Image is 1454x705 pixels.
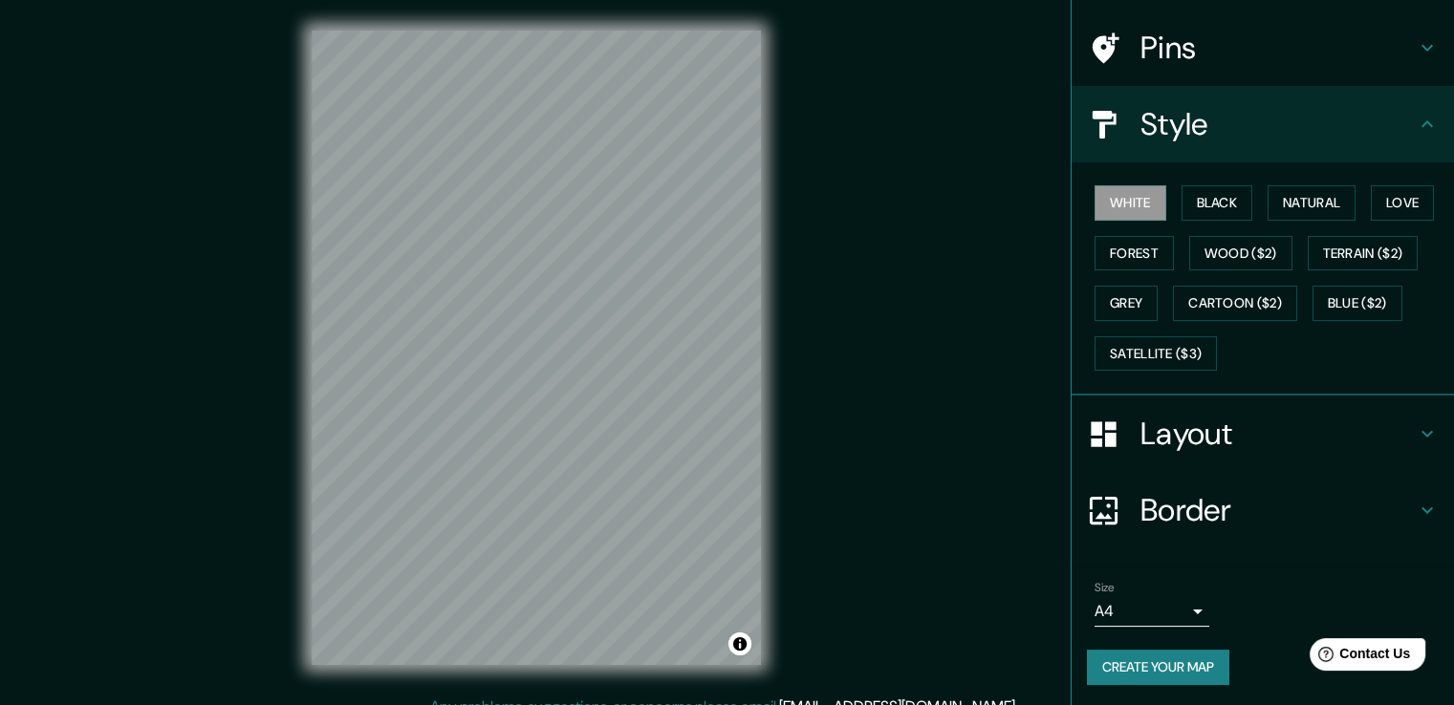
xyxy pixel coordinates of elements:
button: Cartoon ($2) [1173,286,1297,321]
label: Size [1095,580,1115,596]
button: Forest [1095,236,1174,271]
button: White [1095,185,1166,221]
div: Style [1072,86,1454,162]
canvas: Map [312,31,761,665]
button: Natural [1268,185,1356,221]
h4: Border [1140,491,1416,529]
button: Love [1371,185,1434,221]
button: Terrain ($2) [1308,236,1419,271]
div: Pins [1072,10,1454,86]
div: A4 [1095,596,1209,627]
div: Layout [1072,395,1454,472]
button: Wood ($2) [1189,236,1292,271]
h4: Layout [1140,415,1416,453]
button: Grey [1095,286,1158,321]
button: Toggle attribution [728,632,751,655]
div: Border [1072,472,1454,548]
button: Satellite ($3) [1095,336,1217,372]
button: Black [1182,185,1253,221]
button: Create your map [1087,650,1229,685]
h4: Style [1140,105,1416,143]
iframe: Help widget launcher [1284,630,1433,684]
button: Blue ($2) [1313,286,1402,321]
h4: Pins [1140,29,1416,67]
